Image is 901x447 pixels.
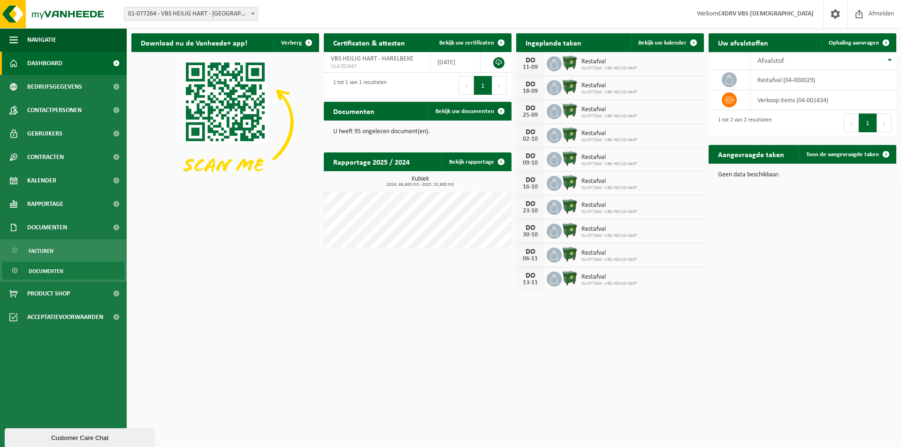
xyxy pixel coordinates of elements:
[521,272,540,280] div: DO
[324,33,414,52] h2: Certificaten & attesten
[750,90,896,110] td: verkoop items (04-001834)
[27,75,82,98] span: Bedrijfsgegevens
[27,216,67,239] span: Documenten
[581,58,637,66] span: Restafval
[29,242,53,260] span: Facturen
[27,122,62,145] span: Gebruikers
[27,192,63,216] span: Rapportage
[521,112,540,119] div: 25-09
[581,90,637,95] span: 01-077264 - VBS HEILIG HART
[631,33,703,52] a: Bekijk uw kalender
[124,8,258,21] span: 01-077264 - VBS HEILIG HART - HARELBEKE
[521,88,540,95] div: 18-09
[131,52,319,193] img: Download de VHEPlus App
[521,136,540,143] div: 02-10
[439,40,494,46] span: Bekijk uw certificaten
[581,257,637,263] span: 01-077264 - VBS HEILIG HART
[562,174,578,190] img: WB-1100-HPE-GN-01
[581,273,637,281] span: Restafval
[562,270,578,286] img: WB-1100-HPE-GN-01
[131,33,257,52] h2: Download nu de Vanheede+ app!
[581,202,637,209] span: Restafval
[521,248,540,256] div: DO
[581,161,637,167] span: 01-077264 - VBS HEILIG HART
[581,154,637,161] span: Restafval
[562,79,578,95] img: WB-1100-HPE-GN-01
[562,55,578,71] img: WB-1100-HPE-GN-01
[844,114,859,132] button: Previous
[29,262,63,280] span: Documenten
[521,57,540,64] div: DO
[581,281,637,287] span: 01-077264 - VBS HEILIG HART
[709,33,778,52] h2: Uw afvalstoffen
[27,52,62,75] span: Dashboard
[521,160,540,167] div: 09-10
[581,106,637,114] span: Restafval
[799,145,895,164] a: Toon de aangevraagde taken
[27,282,70,305] span: Product Shop
[328,75,387,96] div: 1 tot 1 van 1 resultaten
[718,10,814,17] strong: C4DRV VBS [DEMOGRAPHIC_DATA]
[521,224,540,232] div: DO
[521,176,540,184] div: DO
[430,52,481,73] td: [DATE]
[521,256,540,262] div: 06-11
[750,70,896,90] td: restafval (04-000029)
[581,185,637,191] span: 01-077264 - VBS HEILIG HART
[331,63,423,70] span: VLA701847
[638,40,687,46] span: Bekijk uw kalender
[562,151,578,167] img: WB-1100-HPE-GN-01
[757,57,784,65] span: Afvalstof
[806,152,879,158] span: Toon de aangevraagde taken
[281,40,302,46] span: Verberg
[328,182,512,187] span: 2024: 48,400 m3 - 2025: 31,900 m3
[581,114,637,119] span: 01-077264 - VBS HEILIG HART
[713,113,771,133] div: 1 tot 2 van 2 resultaten
[428,102,511,121] a: Bekijk uw documenten
[581,82,637,90] span: Restafval
[581,250,637,257] span: Restafval
[562,103,578,119] img: WB-1100-HPE-GN-01
[459,76,474,95] button: Previous
[521,81,540,88] div: DO
[435,108,494,114] span: Bekijk uw documenten
[442,152,511,171] a: Bekijk rapportage
[581,178,637,185] span: Restafval
[27,28,56,52] span: Navigatie
[27,98,82,122] span: Contactpersonen
[521,208,540,214] div: 23-10
[821,33,895,52] a: Ophaling aanvragen
[474,76,492,95] button: 1
[333,129,502,135] p: U heeft 95 ongelezen document(en).
[521,232,540,238] div: 30-10
[492,76,507,95] button: Next
[581,226,637,233] span: Restafval
[328,176,512,187] h3: Kubiek
[562,246,578,262] img: WB-1100-HPE-GN-01
[5,426,157,447] iframe: chat widget
[581,137,637,143] span: 01-077264 - VBS HEILIG HART
[709,145,794,163] h2: Aangevraagde taken
[2,262,124,280] a: Documenten
[324,102,384,120] h2: Documenten
[877,114,892,132] button: Next
[521,184,540,190] div: 16-10
[27,145,64,169] span: Contracten
[27,305,103,329] span: Acceptatievoorwaarden
[581,233,637,239] span: 01-077264 - VBS HEILIG HART
[859,114,877,132] button: 1
[581,209,637,215] span: 01-077264 - VBS HEILIG HART
[562,222,578,238] img: WB-1100-HPE-GN-01
[829,40,879,46] span: Ophaling aanvragen
[274,33,318,52] button: Verberg
[124,7,258,21] span: 01-077264 - VBS HEILIG HART - HARELBEKE
[521,105,540,112] div: DO
[432,33,511,52] a: Bekijk uw certificaten
[521,280,540,286] div: 13-11
[581,66,637,71] span: 01-077264 - VBS HEILIG HART
[521,64,540,71] div: 11-09
[562,127,578,143] img: WB-1100-HPE-GN-01
[521,129,540,136] div: DO
[324,152,419,171] h2: Rapportage 2025 / 2024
